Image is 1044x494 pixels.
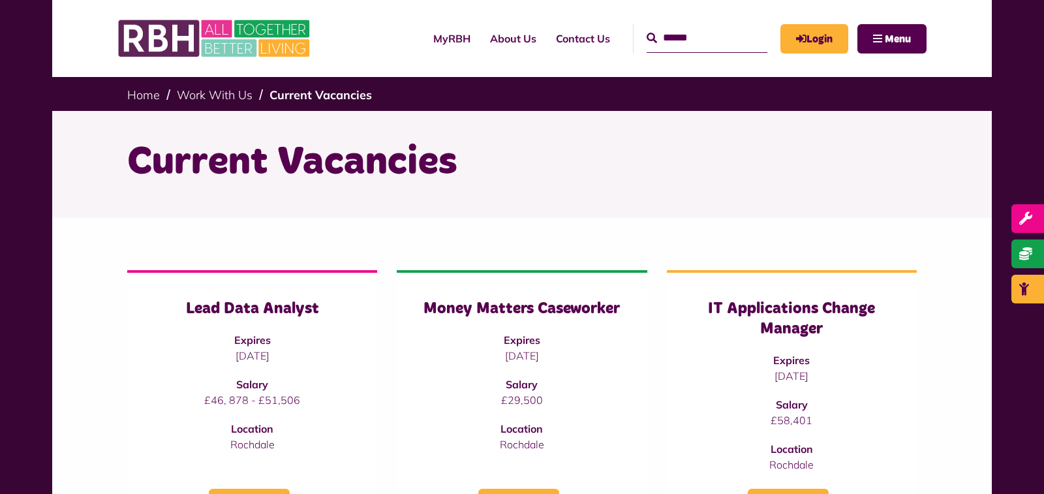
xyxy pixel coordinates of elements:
[780,24,848,54] a: MyRBH
[423,348,621,363] p: [DATE]
[153,299,351,319] h3: Lead Data Analyst
[153,437,351,452] p: Rochdale
[506,378,538,391] strong: Salary
[153,392,351,408] p: £46, 878 - £51,506
[504,333,540,347] strong: Expires
[885,34,911,44] span: Menu
[857,24,927,54] button: Navigation
[423,299,621,319] h3: Money Matters Caseworker
[776,398,808,411] strong: Salary
[127,87,160,102] a: Home
[693,299,891,339] h3: IT Applications Change Manager
[693,412,891,428] p: £58,401
[693,457,891,472] p: Rochdale
[236,378,268,391] strong: Salary
[771,442,813,455] strong: Location
[234,333,271,347] strong: Expires
[177,87,253,102] a: Work With Us
[127,137,917,188] h1: Current Vacancies
[500,422,543,435] strong: Location
[423,392,621,408] p: £29,500
[153,348,351,363] p: [DATE]
[546,21,620,56] a: Contact Us
[480,21,546,56] a: About Us
[693,368,891,384] p: [DATE]
[423,437,621,452] p: Rochdale
[117,13,313,64] img: RBH
[269,87,372,102] a: Current Vacancies
[773,354,810,367] strong: Expires
[231,422,273,435] strong: Location
[423,21,480,56] a: MyRBH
